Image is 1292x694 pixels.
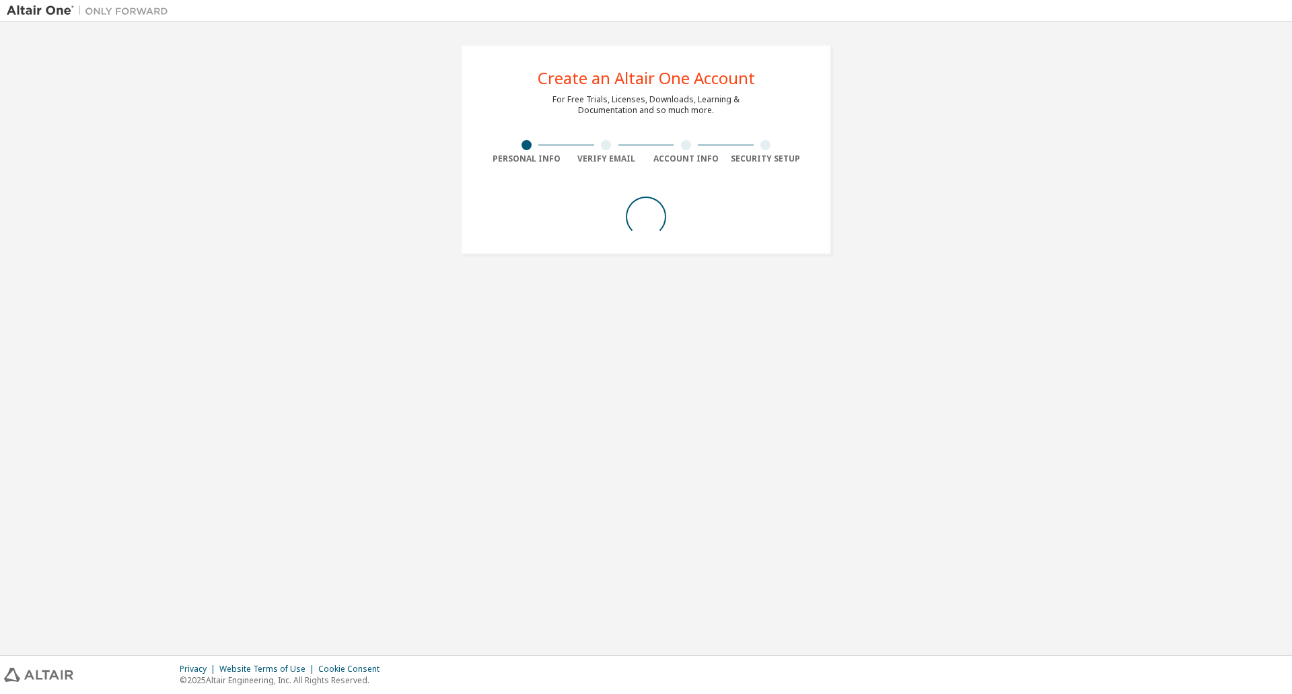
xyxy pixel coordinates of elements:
[567,153,647,164] div: Verify Email
[4,668,73,682] img: altair_logo.svg
[726,153,806,164] div: Security Setup
[487,153,567,164] div: Personal Info
[538,70,755,86] div: Create an Altair One Account
[180,664,219,674] div: Privacy
[180,674,388,686] p: © 2025 Altair Engineering, Inc. All Rights Reserved.
[552,94,740,116] div: For Free Trials, Licenses, Downloads, Learning & Documentation and so much more.
[7,4,175,18] img: Altair One
[318,664,388,674] div: Cookie Consent
[219,664,318,674] div: Website Terms of Use
[646,153,726,164] div: Account Info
